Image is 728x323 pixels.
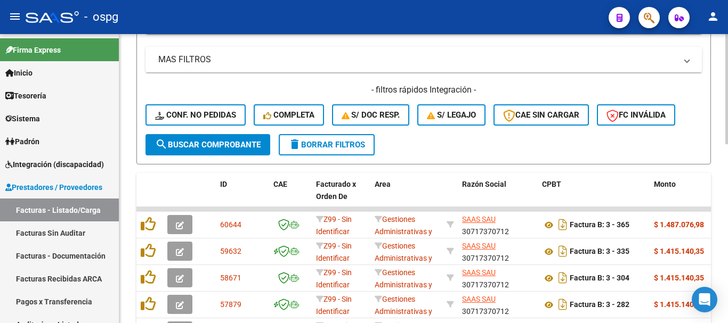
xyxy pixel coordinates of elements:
span: ID [220,180,227,188]
span: Completa [263,110,314,120]
mat-icon: delete [288,138,301,151]
span: CPBT [542,180,561,188]
datatable-header-cell: Facturado x Orden De [312,173,370,220]
datatable-header-cell: Area [370,173,442,220]
span: Sistema [5,113,40,125]
datatable-header-cell: Monto [650,173,714,220]
span: Padrón [5,136,39,147]
strong: $ 1.415.140,35 [654,247,704,255]
span: Monto [654,180,676,188]
h4: - filtros rápidos Integración - [145,84,702,96]
span: Z99 - Sin Identificar [316,215,352,236]
span: SAAS SAU [462,242,496,250]
button: S/ Doc Resp. [332,104,410,126]
span: 60644 [220,220,241,229]
span: CAE [273,180,287,188]
span: Razón Social [462,180,506,188]
button: Buscar Comprobante [145,134,270,155]
div: 30717370712 [462,293,533,316]
mat-icon: menu [9,10,21,23]
span: Inicio [5,67,33,79]
span: 59632 [220,247,241,255]
span: Conf. no pedidas [155,110,236,120]
button: Conf. no pedidas [145,104,246,126]
span: Prestadores / Proveedores [5,181,102,193]
mat-expansion-panel-header: MAS FILTROS [145,47,702,72]
strong: Factura B: 3 - 335 [570,247,629,256]
span: Gestiones Administrativas y Otros [375,268,432,301]
mat-panel-title: MAS FILTROS [158,54,676,65]
span: Facturado x Orden De [316,180,356,201]
span: Gestiones Administrativas y Otros [375,242,432,275]
span: S/ legajo [427,110,476,120]
datatable-header-cell: CAE [269,173,312,220]
button: Completa [254,104,324,126]
datatable-header-cell: ID [216,173,269,220]
span: Borrar Filtros [288,140,365,150]
span: Z99 - Sin Identificar [316,242,352,262]
span: S/ Doc Resp. [342,110,400,120]
span: Buscar Comprobante [155,140,261,150]
div: 30717370712 [462,213,533,236]
i: Descargar documento [556,243,570,260]
datatable-header-cell: CPBT [538,173,650,220]
i: Descargar documento [556,296,570,313]
strong: $ 1.415.140,35 [654,300,704,309]
datatable-header-cell: Razón Social [458,173,538,220]
i: Descargar documento [556,216,570,233]
div: 30717370712 [462,240,533,262]
span: Z99 - Sin Identificar [316,268,352,289]
strong: $ 1.487.076,98 [654,220,704,229]
button: S/ legajo [417,104,486,126]
i: Descargar documento [556,269,570,286]
span: SAAS SAU [462,268,496,277]
span: FC Inválida [606,110,666,120]
span: - ospg [84,5,118,29]
span: Firma Express [5,44,61,56]
span: Gestiones Administrativas y Otros [375,215,432,248]
span: 57879 [220,300,241,309]
button: Borrar Filtros [279,134,375,155]
div: Open Intercom Messenger [692,287,717,312]
strong: Factura B: 3 - 304 [570,274,629,283]
button: CAE SIN CARGAR [494,104,589,126]
span: SAAS SAU [462,215,496,223]
span: Z99 - Sin Identificar [316,295,352,316]
strong: Factura B: 3 - 282 [570,301,629,309]
span: CAE SIN CARGAR [503,110,579,120]
strong: $ 1.415.140,35 [654,274,704,282]
button: FC Inválida [597,104,675,126]
span: Tesorería [5,90,46,102]
span: 58671 [220,274,241,282]
strong: Factura B: 3 - 365 [570,221,629,229]
mat-icon: search [155,138,168,151]
span: Area [375,180,391,188]
span: Integración (discapacidad) [5,159,104,170]
div: 30717370712 [462,267,533,289]
mat-icon: person [707,10,719,23]
span: SAAS SAU [462,295,496,303]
